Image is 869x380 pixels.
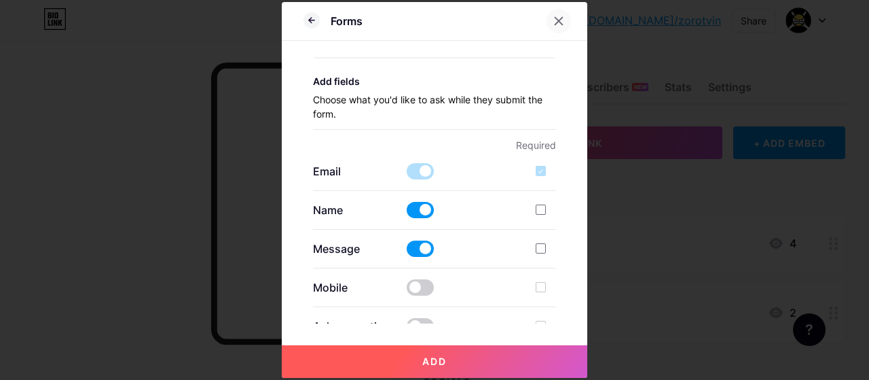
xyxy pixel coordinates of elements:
span: Add [422,356,447,367]
button: Add [282,345,587,378]
p: Choose what you'd like to ask while they submit the form. [313,92,557,129]
p: Message [313,241,394,257]
p: Required [313,138,557,152]
p: Mobile [313,279,394,296]
p: Email [313,163,394,179]
h3: Add fields [313,75,557,87]
p: Ask a question [313,318,394,334]
div: Forms [331,13,363,29]
p: Name [313,202,394,218]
